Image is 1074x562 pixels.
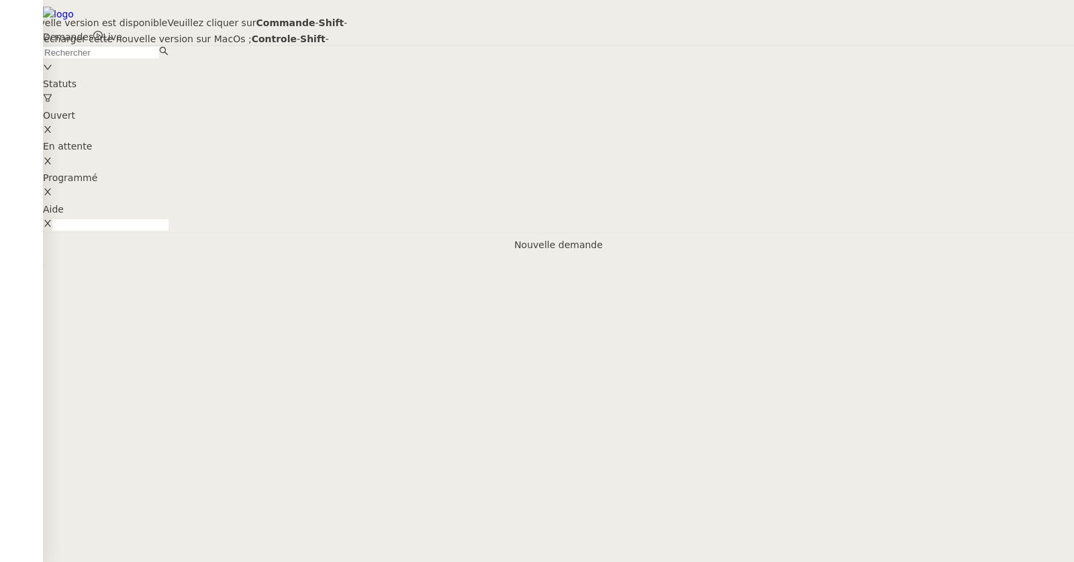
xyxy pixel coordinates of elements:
[514,237,603,253] a: Nouvelle demande
[43,108,1074,123] div: Ouvert
[43,139,1074,167] nz-select-item: En attente
[43,170,1074,199] nz-select-item: Programmé
[43,47,159,58] input: Rechercher
[43,61,1074,108] div: Statuts
[43,202,1074,230] nz-select-item: Aide
[43,202,1074,217] div: Aide
[43,139,1074,154] div: En attente
[43,108,1074,136] nz-select-item: Ouvert
[43,170,1074,186] div: Programmé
